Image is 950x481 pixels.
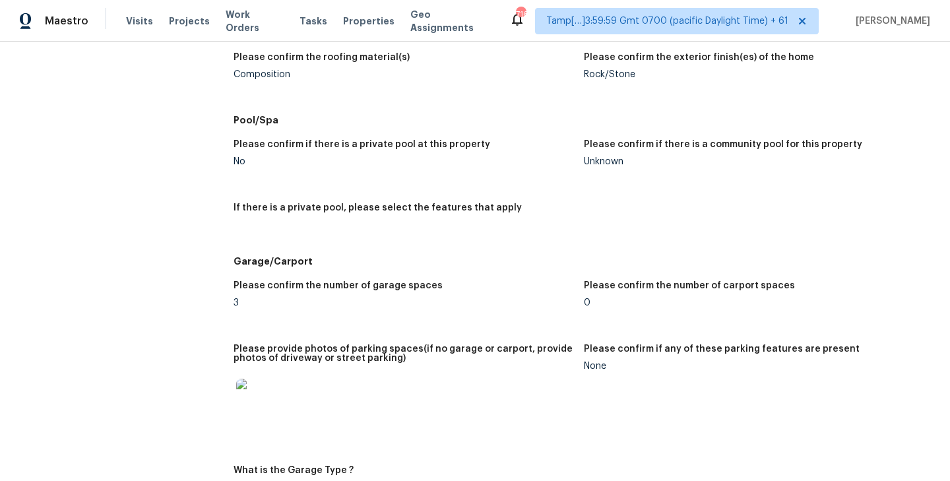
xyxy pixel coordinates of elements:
h5: What is the Garage Type ? [234,466,354,475]
div: No [234,157,573,166]
h5: Please provide photos of parking spaces(if no garage or carport, provide photos of driveway or st... [234,344,573,363]
div: None [584,362,924,371]
h5: Garage/Carport [234,255,934,268]
div: 0 [584,298,924,307]
span: Tasks [300,16,327,26]
h5: Please confirm if there is a community pool for this property [584,140,862,149]
h5: Please confirm if there is a private pool at this property [234,140,490,149]
span: Visits [126,15,153,28]
span: Geo Assignments [410,8,493,34]
span: Maestro [45,15,88,28]
h5: Please confirm the number of carport spaces [584,281,795,290]
span: Tamp[…]3:59:59 Gmt 0700 (pacific Daylight Time) + 61 [546,15,788,28]
div: 716 [516,8,525,21]
span: [PERSON_NAME] [850,15,930,28]
h5: Please confirm if any of these parking features are present [584,344,860,354]
h5: Please confirm the exterior finish(es) of the home [584,53,814,62]
h5: Please confirm the roofing material(s) [234,53,410,62]
span: Work Orders [226,8,284,34]
div: Rock/Stone [584,70,924,79]
h5: Please confirm the number of garage spaces [234,281,443,290]
div: Composition [234,70,573,79]
h5: Pool/Spa [234,113,934,127]
div: 3 [234,298,573,307]
span: Projects [169,15,210,28]
div: Unknown [584,157,924,166]
h5: If there is a private pool, please select the features that apply [234,203,522,212]
span: Properties [343,15,395,28]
